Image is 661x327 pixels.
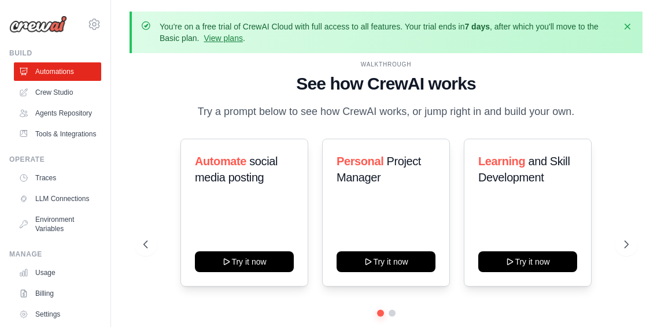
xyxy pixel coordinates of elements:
p: You're on a free trial of CrewAI Cloud with full access to all features. Your trial ends in , aft... [160,21,615,44]
a: Settings [14,305,101,324]
button: Try it now [478,251,577,272]
a: View plans [204,34,242,43]
div: Build [9,49,101,58]
span: Learning [478,155,525,168]
div: Operate [9,155,101,164]
a: Environment Variables [14,210,101,238]
a: Billing [14,284,101,303]
a: Usage [14,263,101,282]
span: Automate [195,155,246,168]
button: Try it now [195,251,294,272]
a: LLM Connections [14,189,101,208]
button: Try it now [337,251,435,272]
div: Manage [9,250,101,259]
strong: 7 days [464,22,490,31]
a: Traces [14,169,101,187]
a: Tools & Integrations [14,125,101,143]
a: Crew Studio [14,83,101,102]
a: Automations [14,62,101,81]
div: WALKTHROUGH [143,60,629,69]
img: Logo [9,16,67,33]
h1: See how CrewAI works [143,73,629,94]
a: Agents Repository [14,104,101,122]
span: Project Manager [337,155,421,184]
p: Try a prompt below to see how CrewAI works, or jump right in and build your own. [192,103,581,120]
span: Personal [337,155,383,168]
